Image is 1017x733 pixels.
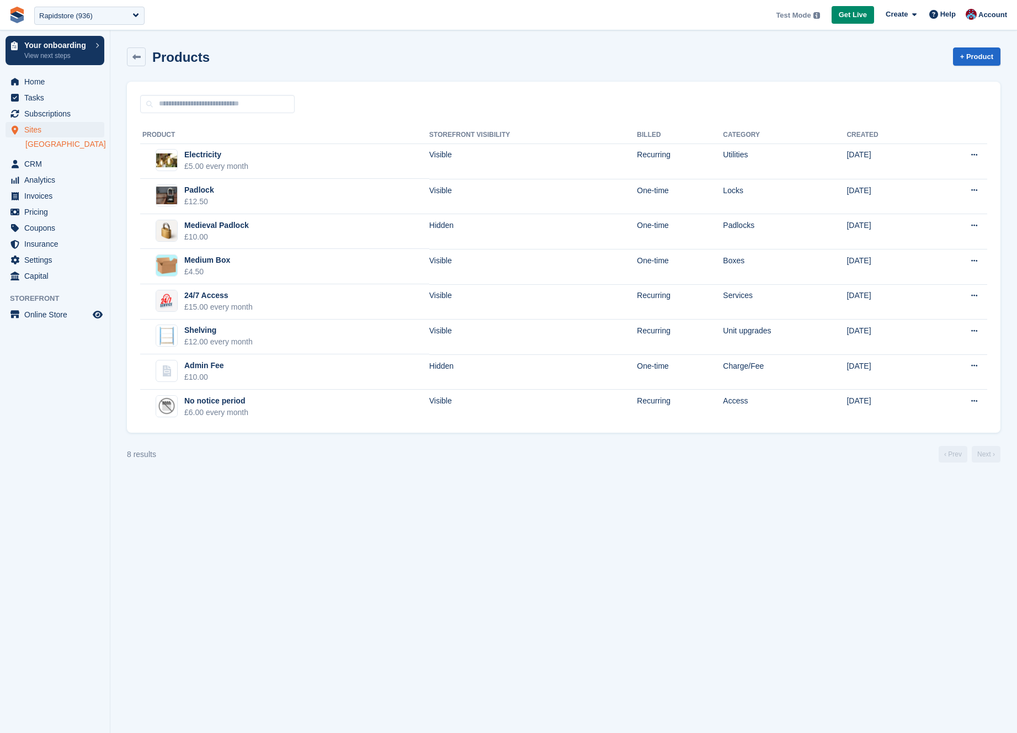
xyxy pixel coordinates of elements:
span: Capital [24,268,90,284]
div: £12.00 every month [184,336,253,348]
td: Visible [429,320,637,355]
th: Billed [637,126,723,144]
td: [DATE] [846,354,928,390]
a: menu [6,106,104,121]
a: menu [6,252,104,268]
div: 24/7 Access [184,290,253,301]
div: Shelving [184,325,253,336]
td: Access [723,390,846,424]
span: CRM [24,156,90,172]
td: [DATE] [846,320,928,355]
a: [GEOGRAPHIC_DATA] [25,139,104,150]
h2: Products [152,50,210,65]
th: Category [723,126,846,144]
th: Storefront visibility [429,126,637,144]
div: £10.00 [184,371,224,383]
th: Created [846,126,928,144]
a: menu [6,204,104,220]
div: £4.50 [184,266,230,278]
span: Get Live [839,9,867,20]
span: Create [886,9,908,20]
a: Previous [939,446,967,463]
span: Test Mode [776,10,811,21]
td: Recurring [637,144,723,179]
img: David Hughes [966,9,977,20]
div: £15.00 every month [184,301,253,313]
span: Coupons [24,220,90,236]
a: menu [6,172,104,188]
img: ai-padlock.png [156,220,177,241]
td: Hidden [429,214,637,249]
td: Visible [429,179,637,214]
img: twenty-four-service_1017-30335.jpg [156,290,177,311]
div: Admin Fee [184,360,224,371]
a: menu [6,188,104,204]
a: Your onboarding View next steps [6,36,104,65]
td: [DATE] [846,249,928,284]
div: £12.50 [184,196,214,208]
span: Storefront [10,293,110,304]
span: Analytics [24,172,90,188]
div: £5.00 every month [184,161,248,172]
td: [DATE] [846,390,928,424]
div: No notice period [184,395,248,407]
td: Recurring [637,390,723,424]
img: icon-info-grey-7440780725fd019a000dd9b08b2336e03edf1995a4989e88bcd33f0948082b44.svg [813,12,820,19]
a: menu [6,156,104,172]
div: Medium Box [184,254,230,266]
div: Medieval Padlock [184,220,249,231]
td: Services [723,284,846,320]
a: menu [6,90,104,105]
span: Invoices [24,188,90,204]
a: + Product [953,47,1000,66]
a: menu [6,268,104,284]
td: Hidden [429,354,637,390]
a: Get Live [832,6,874,24]
td: One-time [637,179,723,214]
img: pexels-weekendplayer-45072.jpg [156,153,177,168]
td: Padlocks [723,214,846,249]
span: Pricing [24,204,90,220]
a: menu [6,236,104,252]
nav: Page [936,446,1003,463]
a: menu [6,220,104,236]
span: Help [940,9,956,20]
td: Recurring [637,320,723,355]
img: no-notice.png [156,396,177,416]
td: Visible [429,390,637,424]
td: [DATE] [846,144,928,179]
img: med-box.png [156,255,177,276]
span: Account [978,9,1007,20]
a: Preview store [91,308,104,321]
div: Electricity [184,149,248,161]
td: [DATE] [846,179,928,214]
span: Settings [24,252,90,268]
div: £10.00 [184,231,249,243]
td: [DATE] [846,214,928,249]
td: Visible [429,144,637,179]
span: Home [24,74,90,89]
td: One-time [637,249,723,284]
span: Online Store [24,307,90,322]
td: Visible [429,249,637,284]
div: 8 results [127,449,156,460]
img: shelving.png [156,326,177,346]
td: Visible [429,284,637,320]
a: menu [6,307,104,322]
div: Padlock [184,184,214,196]
td: One-time [637,214,723,249]
td: One-time [637,354,723,390]
td: Unit upgrades [723,320,846,355]
td: Charge/Fee [723,354,846,390]
td: Locks [723,179,846,214]
td: Recurring [637,284,723,320]
span: Tasks [24,90,90,105]
a: menu [6,122,104,137]
span: Subscriptions [24,106,90,121]
img: stora-icon-8386f47178a22dfd0bd8f6a31ec36ba5ce8667c1dd55bd0f319d3a0aa187defe.svg [9,7,25,23]
td: [DATE] [846,284,928,320]
td: Utilities [723,144,846,179]
a: menu [6,74,104,89]
a: Next [972,446,1000,463]
td: Boxes [723,249,846,284]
